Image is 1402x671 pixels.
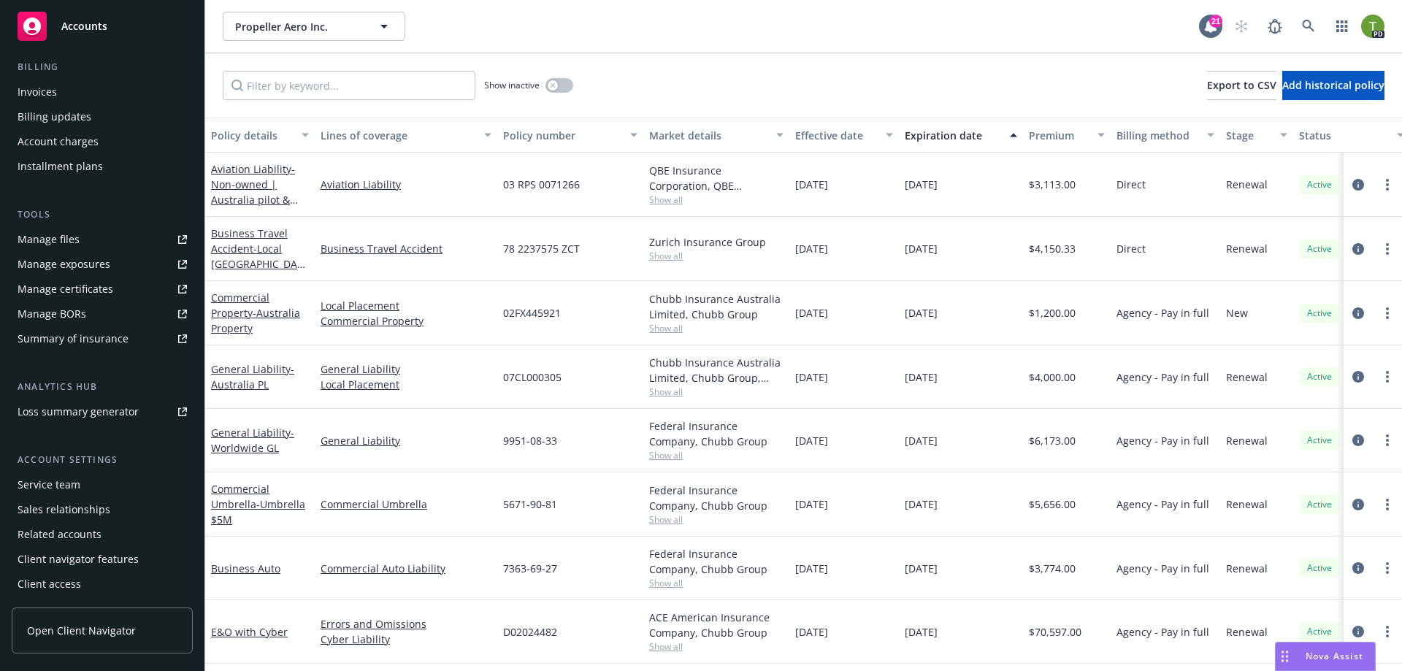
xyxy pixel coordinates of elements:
span: Renewal [1226,561,1268,576]
span: New [1226,305,1248,321]
a: Manage files [12,228,193,251]
span: [DATE] [905,433,938,448]
span: Export to CSV [1207,78,1276,92]
a: Commercial Umbrella [211,482,305,526]
div: Analytics hub [12,380,193,394]
a: General Liability [211,362,294,391]
span: Nova Assist [1306,650,1363,662]
div: Service team [18,473,80,496]
div: Federal Insurance Company, Chubb Group [649,546,784,577]
button: Effective date [789,118,899,153]
span: Show all [649,640,784,653]
span: Active [1305,370,1334,383]
span: $1,200.00 [1029,305,1076,321]
button: Policy number [497,118,643,153]
a: more [1379,432,1396,449]
span: [DATE] [905,369,938,385]
span: [DATE] [905,624,938,640]
a: Invoices [12,80,193,104]
span: 02FX445921 [503,305,561,321]
div: Effective date [795,128,877,143]
a: circleInformation [1349,432,1367,449]
span: $4,150.33 [1029,241,1076,256]
span: [DATE] [795,241,828,256]
div: Zurich Insurance Group [649,234,784,250]
span: Agency - Pay in full [1116,305,1209,321]
span: Open Client Navigator [27,623,136,638]
span: Add historical policy [1282,78,1384,92]
a: Accounts [12,6,193,47]
span: [DATE] [795,369,828,385]
div: Manage exposures [18,253,110,276]
span: $4,000.00 [1029,369,1076,385]
button: Nova Assist [1275,642,1376,671]
span: Active [1305,434,1334,447]
span: Show all [649,322,784,334]
a: Business Auto [211,561,280,575]
a: Switch app [1328,12,1357,41]
a: General Liability [321,361,491,377]
a: more [1379,559,1396,577]
div: Tools [12,207,193,222]
div: Lines of coverage [321,128,475,143]
a: Aviation Liability [211,162,295,222]
span: [DATE] [905,177,938,192]
a: Errors and Omissions [321,616,491,632]
button: Market details [643,118,789,153]
span: Show all [649,513,784,526]
a: Service team [12,473,193,496]
span: $5,656.00 [1029,496,1076,512]
button: Expiration date [899,118,1023,153]
a: Aviation Liability [321,177,491,192]
span: Agency - Pay in full [1116,496,1209,512]
div: 21 [1209,15,1222,28]
button: Add historical policy [1282,71,1384,100]
button: Policy details [205,118,315,153]
div: Manage BORs [18,302,86,326]
a: Local Placement [321,298,491,313]
button: Billing method [1111,118,1220,153]
div: Policy number [503,128,621,143]
div: Billing method [1116,128,1198,143]
span: Show all [649,449,784,461]
span: Direct [1116,177,1146,192]
span: 03 RPS 0071266 [503,177,580,192]
a: Commercial Property [321,313,491,329]
a: Client navigator features [12,548,193,571]
span: Renewal [1226,177,1268,192]
span: - Australia Property [211,306,300,335]
a: circleInformation [1349,304,1367,322]
span: [DATE] [795,305,828,321]
span: [DATE] [905,496,938,512]
span: Active [1305,178,1334,191]
div: Expiration date [905,128,1001,143]
span: [DATE] [905,241,938,256]
a: Client access [12,572,193,596]
a: Installment plans [12,155,193,178]
span: 5671-90-81 [503,496,557,512]
span: Active [1305,242,1334,256]
input: Filter by keyword... [223,71,475,100]
a: E&O with Cyber [211,625,288,639]
span: - Umbrella $5M [211,497,305,526]
span: Show all [649,250,784,262]
span: Renewal [1226,496,1268,512]
a: General Liability [321,433,491,448]
span: Active [1305,625,1334,638]
a: more [1379,176,1396,193]
div: Drag to move [1276,643,1294,670]
a: circleInformation [1349,496,1367,513]
div: Loss summary generator [18,400,139,423]
a: Account charges [12,130,193,153]
div: Premium [1029,128,1089,143]
button: Lines of coverage [315,118,497,153]
span: D02024482 [503,624,557,640]
span: Agency - Pay in full [1116,433,1209,448]
span: Show inactive [484,79,540,91]
a: Manage exposures [12,253,193,276]
span: Agency - Pay in full [1116,561,1209,576]
span: Agency - Pay in full [1116,624,1209,640]
div: Manage files [18,228,80,251]
div: Invoices [18,80,57,104]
